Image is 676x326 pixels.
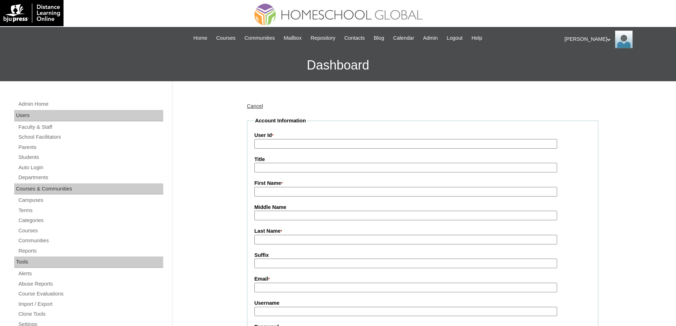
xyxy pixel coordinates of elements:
[18,123,163,132] a: Faculty & Staff
[4,4,60,23] img: logo-white.png
[565,31,669,48] div: [PERSON_NAME]
[447,34,463,42] span: Logout
[374,34,384,42] span: Blog
[423,34,438,42] span: Admin
[241,34,279,42] a: Communities
[18,196,163,205] a: Campuses
[247,103,263,109] a: Cancel
[244,34,275,42] span: Communities
[14,256,163,268] div: Tools
[213,34,239,42] a: Courses
[14,110,163,121] div: Users
[254,299,591,307] label: Username
[18,247,163,255] a: Reports
[18,173,163,182] a: Departments
[18,269,163,278] a: Alerts
[615,31,633,48] img: Ariane Ebuen
[193,34,207,42] span: Home
[370,34,388,42] a: Blog
[18,236,163,245] a: Communities
[18,133,163,142] a: School Facilitators
[472,34,482,42] span: Help
[344,34,365,42] span: Contacts
[254,204,591,211] label: Middle Name
[18,163,163,172] a: Auto Login
[307,34,339,42] a: Repository
[254,156,591,163] label: Title
[254,117,307,125] legend: Account Information
[190,34,211,42] a: Home
[284,34,302,42] span: Mailbox
[393,34,414,42] span: Calendar
[18,206,163,215] a: Terms
[280,34,306,42] a: Mailbox
[254,227,591,235] label: Last Name
[18,300,163,309] a: Import / Export
[18,100,163,109] a: Admin Home
[18,226,163,235] a: Courses
[18,216,163,225] a: Categories
[254,252,591,259] label: Suffix
[14,183,163,195] div: Courses & Communities
[443,34,466,42] a: Logout
[18,153,163,162] a: Students
[18,280,163,288] a: Abuse Reports
[310,34,335,42] span: Repository
[254,132,591,139] label: User Id
[18,143,163,152] a: Parents
[18,310,163,319] a: Clone Tools
[419,34,441,42] a: Admin
[254,275,591,283] label: Email
[254,179,591,187] label: First Name
[4,49,672,81] h3: Dashboard
[216,34,236,42] span: Courses
[468,34,486,42] a: Help
[390,34,418,42] a: Calendar
[18,289,163,298] a: Course Evaluations
[341,34,368,42] a: Contacts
